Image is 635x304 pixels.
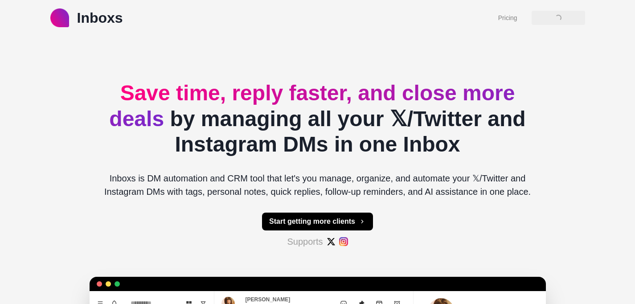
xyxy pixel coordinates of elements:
img: # [327,237,336,246]
img: # [339,237,348,246]
span: Save time, reply faster, and close more deals [109,81,515,131]
p: [PERSON_NAME] [246,296,291,304]
h2: by managing all your 𝕏/Twitter and Instagram DMs in one Inbox [97,80,539,157]
p: Supports [287,235,323,248]
button: Start getting more clients [262,213,373,230]
a: logoInboxs [50,7,123,29]
a: Pricing [498,13,517,23]
p: Inboxs [77,7,123,29]
img: logo [50,8,69,27]
p: Inboxs is DM automation and CRM tool that let's you manage, organize, and automate your 𝕏/Twitter... [97,172,539,198]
